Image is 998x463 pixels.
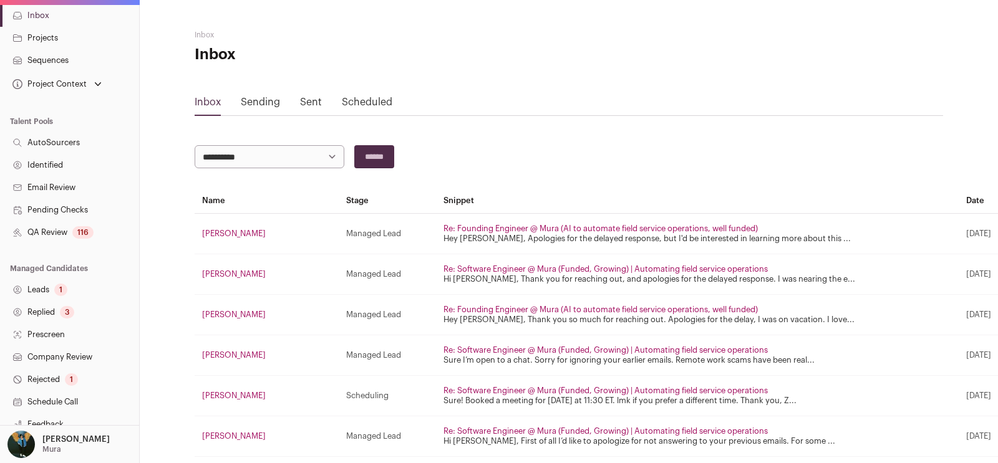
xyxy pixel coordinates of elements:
a: Sure I’m open to a chat. Sorry for ignoring your earlier emails. Remote work scams have been real... [443,356,815,364]
td: Scheduling [339,376,436,416]
a: Re: Software Engineer @ Mura (Funded, Growing) | Automating field service operations [443,427,768,435]
h2: Inbox [195,30,444,40]
button: Open dropdown [5,431,112,458]
td: Managed Lead [339,214,436,254]
a: Inbox [195,97,221,107]
th: Snippet [436,188,959,214]
td: Managed Lead [339,254,436,295]
div: 1 [65,373,78,386]
a: Hey [PERSON_NAME], Apologies for the delayed response, but I'd be interested in learning more abo... [443,234,851,242]
a: Sending [241,97,280,107]
a: Re: Software Engineer @ Mura (Funded, Growing) | Automating field service operations [443,265,768,273]
img: 12031951-medium_jpg [7,431,35,458]
a: [PERSON_NAME] [202,310,266,318]
a: [PERSON_NAME] [202,432,266,440]
p: [PERSON_NAME] [42,434,110,444]
a: Hi [PERSON_NAME], First of all I’d like to apologize for not answering to your previous emails. F... [443,437,835,445]
td: Managed Lead [339,295,436,335]
p: Mura [42,444,61,454]
button: Open dropdown [10,75,104,93]
a: Re: Software Engineer @ Mura (Funded, Growing) | Automating field service operations [443,346,768,354]
th: Stage [339,188,436,214]
a: [PERSON_NAME] [202,270,266,278]
td: Managed Lead [339,416,436,457]
div: Project Context [10,79,87,89]
a: Sure! Booked a meeting for [DATE] at 11:30 ET. lmk if you prefer a different time. Thank you, Z... [443,396,797,404]
th: Name [195,188,339,214]
a: Re: Software Engineer @ Mura (Funded, Growing) | Automating field service operations [443,386,768,394]
a: Re: Founding Engineer @ Mura (AI to automate field service operations, well funded) [443,305,758,313]
a: [PERSON_NAME] [202,391,266,399]
td: Managed Lead [339,335,436,376]
div: 3 [60,306,74,318]
div: 1 [54,284,67,296]
div: 116 [72,226,94,239]
a: Hey [PERSON_NAME], Thank you so much for reaching out. Apologies for the delay, I was on vacation... [443,315,855,323]
a: Sent [300,97,322,107]
a: Re: Founding Engineer @ Mura (AI to automate field service operations, well funded) [443,224,758,232]
a: [PERSON_NAME] [202,229,266,237]
a: Scheduled [342,97,392,107]
h1: Inbox [195,45,444,65]
a: Hi [PERSON_NAME], Thank you for reaching out, and apologies for the delayed response. I was neari... [443,275,855,283]
a: [PERSON_NAME] [202,351,266,359]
